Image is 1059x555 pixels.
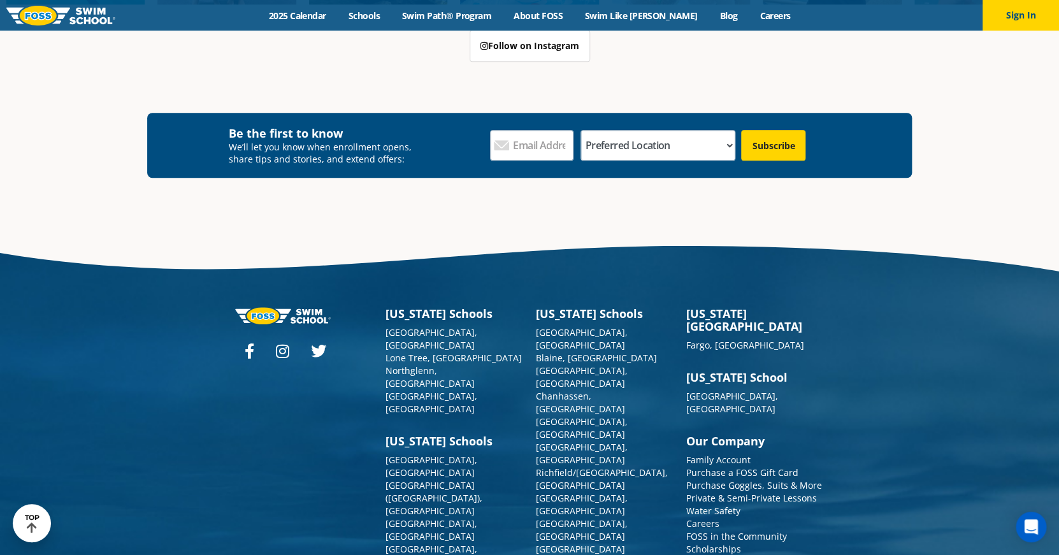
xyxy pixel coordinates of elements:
a: Scholarships [686,543,741,555]
a: FOSS in the Community [686,530,787,542]
input: Subscribe [741,130,805,161]
h3: [US_STATE][GEOGRAPHIC_DATA] [686,307,824,333]
h4: Be the first to know [229,126,421,141]
a: [GEOGRAPHIC_DATA], [GEOGRAPHIC_DATA] [536,492,628,517]
a: Blaine, [GEOGRAPHIC_DATA] [536,352,657,364]
a: Schools [337,10,391,22]
h3: [US_STATE] Schools [385,435,523,447]
h3: [US_STATE] School [686,371,824,384]
a: Purchase Goggles, Suits & More [686,479,822,491]
a: Water Safety [686,505,740,517]
a: Blog [709,10,749,22]
a: [GEOGRAPHIC_DATA], [GEOGRAPHIC_DATA] [536,415,628,440]
a: [GEOGRAPHIC_DATA], [GEOGRAPHIC_DATA] [385,390,477,415]
a: [GEOGRAPHIC_DATA], [GEOGRAPHIC_DATA] [536,326,628,351]
a: Northglenn, [GEOGRAPHIC_DATA] [385,364,475,389]
a: Chanhassen, [GEOGRAPHIC_DATA] [536,390,625,415]
a: Lone Tree, [GEOGRAPHIC_DATA] [385,352,522,364]
h3: [US_STATE] Schools [536,307,674,320]
div: TOP [25,514,40,533]
input: Email Address [490,130,573,161]
p: We’ll let you know when enrollment opens, share tips and stories, and extend offers: [229,141,421,165]
a: Richfield/[GEOGRAPHIC_DATA], [GEOGRAPHIC_DATA] [536,466,668,491]
a: [GEOGRAPHIC_DATA] ([GEOGRAPHIC_DATA]), [GEOGRAPHIC_DATA] [385,479,482,517]
a: [GEOGRAPHIC_DATA], [GEOGRAPHIC_DATA] [536,364,628,389]
div: Open Intercom Messenger [1016,512,1046,542]
a: 2025 Calendar [257,10,337,22]
a: About FOSS [503,10,574,22]
a: [GEOGRAPHIC_DATA], [GEOGRAPHIC_DATA] [686,390,778,415]
a: [GEOGRAPHIC_DATA], [GEOGRAPHIC_DATA] [385,517,477,542]
a: Private & Semi-Private Lessons [686,492,817,504]
img: FOSS Swim School Logo [6,6,115,25]
a: [GEOGRAPHIC_DATA], [GEOGRAPHIC_DATA] [385,326,477,351]
img: Foss-logo-horizontal-white.svg [235,307,331,324]
a: Family Account [686,454,751,466]
a: [GEOGRAPHIC_DATA], [GEOGRAPHIC_DATA] [536,517,628,542]
a: [GEOGRAPHIC_DATA], [GEOGRAPHIC_DATA] [385,454,477,479]
a: Follow on Instagram [470,30,590,62]
a: Purchase a FOSS Gift Card [686,466,798,479]
a: [GEOGRAPHIC_DATA], [GEOGRAPHIC_DATA] [536,441,628,466]
h3: Our Company [686,435,824,447]
a: Swim Path® Program [391,10,502,22]
a: Careers [686,517,719,530]
a: Careers [749,10,802,22]
a: Swim Like [PERSON_NAME] [573,10,709,22]
h3: [US_STATE] Schools [385,307,523,320]
a: Fargo, [GEOGRAPHIC_DATA] [686,339,804,351]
